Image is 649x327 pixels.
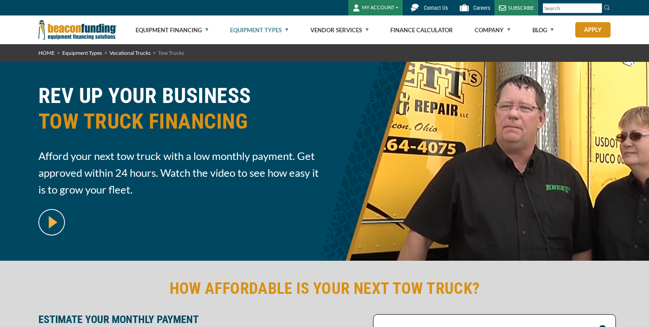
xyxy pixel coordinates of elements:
[38,209,65,236] img: video modal pop-up play button
[62,49,102,56] a: Equipment Types
[390,16,453,44] a: Finance Calculator
[38,109,319,134] span: TOW TRUCK FINANCING
[38,15,117,44] img: Beacon Funding Corporation logo
[38,49,55,56] a: HOME
[230,16,288,44] a: Equipment Types
[575,22,611,38] a: Apply
[158,49,184,56] span: Tow Trucks
[475,16,510,44] a: Company
[543,3,602,13] input: Search
[38,314,368,325] p: ESTIMATE YOUR MONTHLY PAYMENT
[136,16,208,44] a: Equipment Financing
[604,4,611,11] img: Search
[310,16,369,44] a: Vendor Services
[109,49,151,56] a: Vocational Trucks
[38,83,319,141] h1: REV UP YOUR BUSINESS
[424,5,448,11] span: Contact Us
[532,16,554,44] a: Blog
[593,5,600,12] a: Clear search text
[38,148,319,198] span: Afford your next tow truck with a low monthly payment. Get approved within 24 hours. Watch the vi...
[473,5,490,11] span: Careers
[38,278,611,299] h2: HOW AFFORDABLE IS YOUR NEXT TOW TRUCK?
